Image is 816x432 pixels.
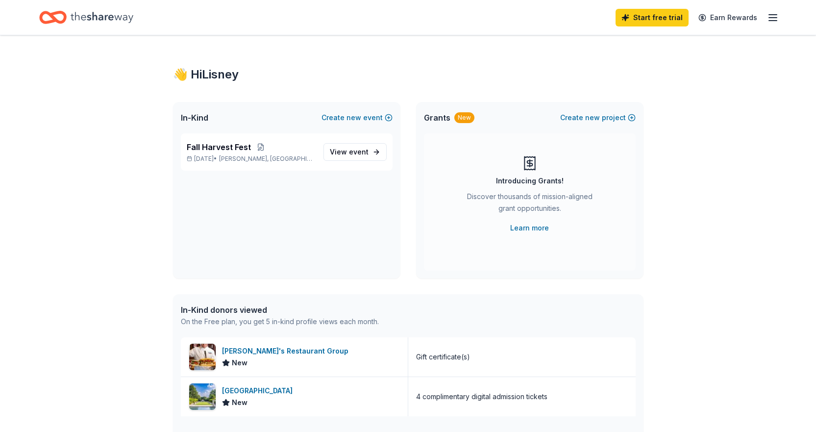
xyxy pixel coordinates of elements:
[496,175,564,187] div: Introducing Grants!
[222,385,297,397] div: [GEOGRAPHIC_DATA]
[187,141,251,153] span: Fall Harvest Fest
[416,391,547,403] div: 4 complimentary digital admission tickets
[323,143,387,161] a: View event
[463,191,596,218] div: Discover thousands of mission-aligned grant opportunities.
[222,345,352,357] div: [PERSON_NAME]'s Restaurant Group
[349,148,369,156] span: event
[560,112,636,124] button: Createnewproject
[181,112,208,124] span: In-Kind
[330,146,369,158] span: View
[189,383,216,410] img: Image for Dallas Arboretum and Botanical Garden
[181,316,379,328] div: On the Free plan, you get 5 in-kind profile views each month.
[189,344,216,370] img: Image for Kenny's Restaurant Group
[454,112,474,123] div: New
[424,112,450,124] span: Grants
[692,9,763,26] a: Earn Rewards
[232,397,247,408] span: New
[321,112,393,124] button: Createnewevent
[219,155,315,163] span: [PERSON_NAME], [GEOGRAPHIC_DATA]
[510,222,549,234] a: Learn more
[346,112,361,124] span: new
[585,112,600,124] span: new
[181,304,379,316] div: In-Kind donors viewed
[187,155,316,163] p: [DATE] •
[232,357,247,369] span: New
[416,351,470,363] div: Gift certificate(s)
[39,6,133,29] a: Home
[173,67,643,82] div: 👋 Hi Lisney
[616,9,689,26] a: Start free trial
